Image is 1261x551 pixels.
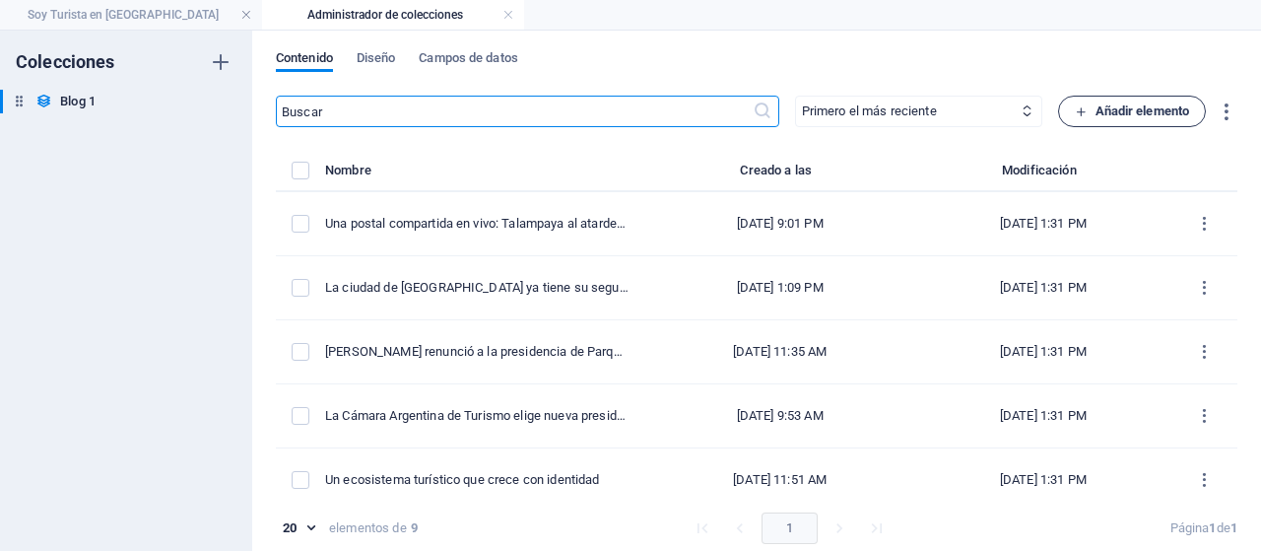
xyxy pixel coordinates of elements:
div: Página de [1170,519,1237,537]
i: Crear colección [209,50,232,74]
div: [DATE] 11:51 AM [660,471,899,489]
span: Contenido [276,46,333,74]
div: elementos de [329,519,407,537]
nav: pagination navigation [684,513,896,544]
div: [DATE] 9:01 PM [660,215,899,233]
th: Nombre [325,159,644,192]
div: [DATE] 11:35 AM [660,343,899,361]
div: La Cámara Argentina de Turismo elige nueva presidencia el 17 de junio [325,407,629,425]
div: [DATE] 9:53 AM [660,407,899,425]
span: Añadir elemento [1075,100,1190,123]
h6: Colecciones [16,50,115,74]
strong: 9 [411,519,418,537]
button: Añadir elemento [1058,96,1207,127]
div: [DATE] 1:31 PM [931,471,1155,489]
div: La ciudad de La Rioja ya tiene su segundo bus panorámico [325,279,629,297]
th: Creado a las [644,159,915,192]
input: Buscar [276,96,753,127]
th: Modificación [915,159,1170,192]
h4: Administrador de colecciones [262,4,524,26]
div: [DATE] 1:31 PM [931,407,1155,425]
button: page 1 [762,513,818,544]
div: Una postal compartida en vivo: Talampaya al atardecer [325,215,629,233]
span: Campos de datos [419,46,517,74]
div: 20 [276,519,321,537]
div: [DATE] 1:31 PM [931,215,1155,233]
div: Un ecosistema turístico que crece con identidad [325,471,629,489]
div: [DATE] 1:31 PM [931,279,1155,297]
h6: Blog 1 [60,90,96,113]
div: [DATE] 1:31 PM [931,343,1155,361]
div: Cristian Larsen renunció a la presidencia de Parques Nacionales [325,343,629,361]
span: Diseño [357,46,396,74]
strong: 1 [1230,520,1237,535]
div: [DATE] 1:09 PM [660,279,899,297]
strong: 1 [1209,520,1216,535]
